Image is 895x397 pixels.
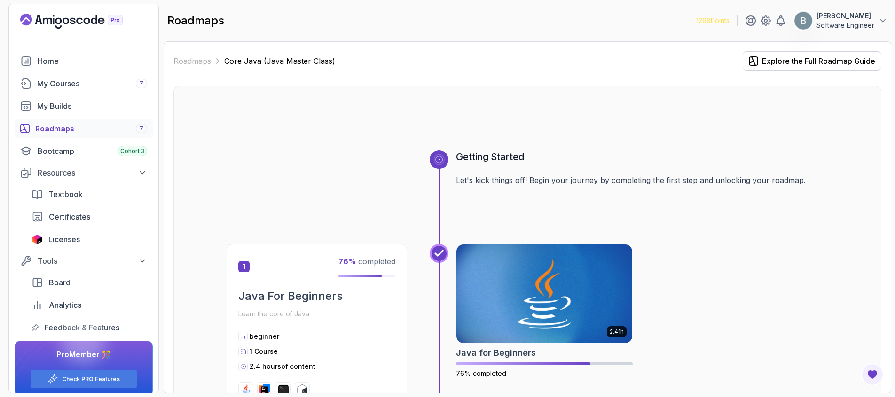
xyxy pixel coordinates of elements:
p: beginner [250,332,279,341]
h2: Java for Beginners [456,346,536,359]
div: Tools [38,255,147,267]
span: Analytics [49,299,81,311]
a: home [15,52,153,70]
iframe: chat widget [716,287,886,355]
p: 1268 Points [696,16,730,25]
div: Home [38,55,147,67]
div: Bootcamp [38,145,147,157]
a: Roadmaps [173,55,211,67]
span: completed [338,257,395,266]
button: Resources [15,164,153,181]
button: user profile image[PERSON_NAME]Software Engineer [794,11,887,30]
span: 76% completed [456,369,506,377]
span: Certificates [49,211,90,222]
span: Licenses [48,234,80,245]
h2: Java For Beginners [238,289,395,304]
div: Explore the Full Roadmap Guide [762,55,875,67]
span: 7 [140,125,143,132]
img: bash logo [297,384,308,396]
a: Java for Beginners card2.41hJava for Beginners76% completed [456,244,633,378]
button: Check PRO Features [30,369,137,389]
p: Learn the core of Java [238,307,395,321]
span: Board [49,277,71,288]
a: feedback [26,318,153,337]
span: 7 [140,80,143,87]
span: 76 % [338,257,356,266]
button: Tools [15,252,153,269]
div: Roadmaps [35,123,147,134]
a: analytics [26,296,153,314]
button: Explore the Full Roadmap Guide [743,51,881,71]
span: Cohort 3 [120,147,145,155]
span: Feedback & Features [45,322,119,333]
a: textbook [26,185,153,204]
img: java logo [240,384,251,396]
p: Core Java (Java Master Class) [224,55,335,67]
div: My Builds [37,100,147,112]
a: builds [15,97,153,115]
img: intellij logo [259,384,270,396]
p: 2.41h [610,328,624,336]
img: jetbrains icon [31,235,43,244]
img: Java for Beginners card [456,244,632,343]
span: 1 Course [250,347,278,355]
p: Software Engineer [816,21,874,30]
a: courses [15,74,153,93]
a: Landing page [20,14,144,29]
a: board [26,273,153,292]
div: Resources [38,167,147,178]
iframe: chat widget [856,359,886,388]
span: Textbook [48,189,83,200]
p: Let's kick things off! Begin your journey by completing the first step and unlocking your roadmap. [456,175,828,186]
a: bootcamp [15,142,153,160]
a: certificates [26,207,153,226]
h2: roadmaps [167,13,224,28]
span: 1 [238,261,250,272]
a: licenses [26,230,153,249]
a: Check PRO Features [62,375,120,383]
img: terminal logo [278,384,289,396]
img: user profile image [794,12,812,30]
div: My Courses [37,78,147,89]
a: roadmaps [15,119,153,138]
p: 2.4 hours of content [250,362,315,371]
h3: Getting Started [456,150,828,163]
p: [PERSON_NAME] [816,11,874,21]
